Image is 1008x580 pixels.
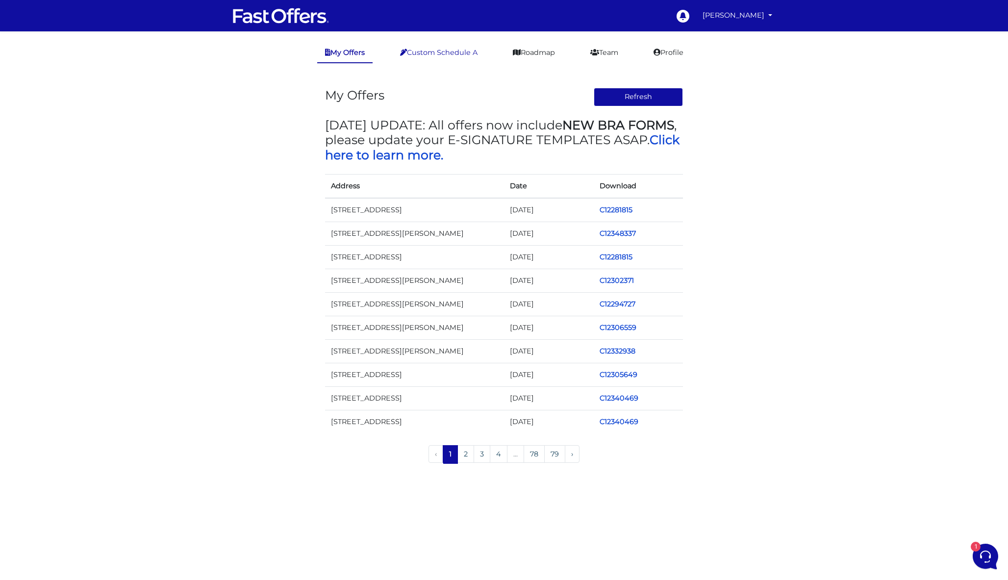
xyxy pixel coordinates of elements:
span: 2 [171,82,180,92]
a: C12306559 [600,323,636,332]
button: 1Messages [68,315,128,337]
span: Find an Answer [16,139,67,147]
span: Fast Offers Support [41,71,155,80]
a: Next » [565,445,580,463]
p: Help [152,328,165,337]
a: See all [158,55,180,63]
td: [STREET_ADDRESS] [325,245,504,269]
span: Start a Conversation [71,106,137,114]
td: [DATE] [504,245,594,269]
a: C12340469 [600,417,638,426]
td: [DATE] [504,340,594,363]
th: Address [325,174,504,198]
p: Home [29,328,46,337]
td: [DATE] [504,269,594,292]
button: Help [128,315,188,337]
span: 1 [443,445,458,463]
a: Custom Schedule A [392,43,485,62]
a: Click here to learn more. [325,132,680,162]
a: C12294727 [600,300,635,308]
td: [DATE] [504,316,594,340]
td: [STREET_ADDRESS][PERSON_NAME] [325,269,504,292]
td: [DATE] [504,222,594,245]
td: [STREET_ADDRESS] [325,198,504,222]
td: [STREET_ADDRESS][PERSON_NAME] [325,222,504,245]
p: [DATE] [161,71,180,79]
input: Search for an Article... [22,160,160,170]
td: [STREET_ADDRESS][PERSON_NAME] [325,340,504,363]
th: Download [594,174,683,198]
td: [STREET_ADDRESS][PERSON_NAME] [325,292,504,316]
a: [PERSON_NAME] [699,6,776,25]
a: 4 [490,445,507,463]
a: C12332938 [600,347,635,355]
a: My Offers [317,43,373,63]
a: Open Help Center [122,139,180,147]
a: Fast Offers SupportYou:Always! [PERSON_NAME] Royal LePage Connect Realty, Brokerage C: [PHONE_NUM... [12,67,184,96]
td: [STREET_ADDRESS][PERSON_NAME] [325,316,504,340]
a: 78 [524,445,545,463]
img: dark [16,72,35,91]
a: Roadmap [505,43,563,62]
td: [STREET_ADDRESS] [325,387,504,410]
strong: NEW BRA FORMS [562,118,674,132]
th: Date [504,174,594,198]
a: C12281815 [600,252,632,261]
button: Home [8,315,68,337]
a: C12348337 [600,229,636,238]
a: C12305649 [600,370,637,379]
h3: My Offers [325,88,384,102]
a: Profile [646,43,691,62]
td: [STREET_ADDRESS] [325,363,504,387]
button: Refresh [594,88,683,106]
button: Start a Conversation [16,100,180,120]
a: 2 [457,445,474,463]
a: C12340469 [600,394,638,403]
a: 79 [544,445,565,463]
p: You: Always! [PERSON_NAME] Royal LePage Connect Realty, Brokerage C: [PHONE_NUMBER] | O: [PHONE_N... [41,82,155,92]
p: Messages [84,328,112,337]
span: 1 [98,314,105,321]
td: [STREET_ADDRESS] [325,410,504,434]
td: [DATE] [504,198,594,222]
li: « Previous [428,445,443,464]
td: [DATE] [504,363,594,387]
td: [DATE] [504,292,594,316]
iframe: Customerly Messenger Launcher [971,542,1000,571]
a: 3 [474,445,490,463]
a: C12302371 [600,276,634,285]
h2: Hello [PERSON_NAME] 👋 [8,8,165,39]
span: Your Conversations [16,55,79,63]
a: Team [582,43,626,62]
a: C12281815 [600,205,632,214]
td: [DATE] [504,387,594,410]
h3: [DATE] UPDATE: All offers now include , please update your E-SIGNATURE TEMPLATES ASAP. [325,118,683,162]
td: [DATE] [504,410,594,434]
